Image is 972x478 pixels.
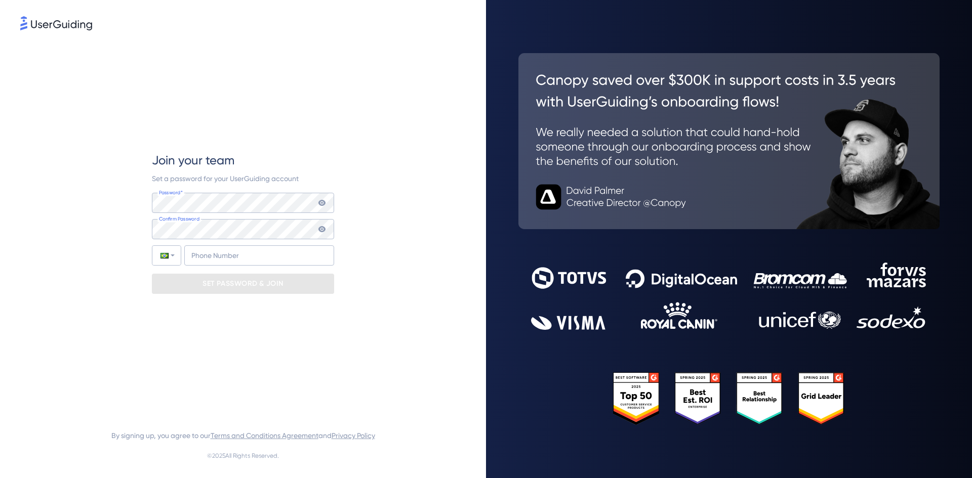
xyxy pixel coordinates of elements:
[518,53,940,229] img: 26c0aa7c25a843aed4baddd2b5e0fa68.svg
[152,175,299,183] span: Set a password for your UserGuiding account
[202,276,283,292] p: SET PASSWORD & JOIN
[152,246,181,265] div: Brazil: + 55
[531,263,927,330] img: 9302ce2ac39453076f5bc0f2f2ca889b.svg
[211,431,318,440] a: Terms and Conditions Agreement
[207,450,279,462] span: © 2025 All Rights Reserved.
[152,152,234,168] span: Join your team
[613,372,845,425] img: 25303e33045975176eb484905ab012ff.svg
[20,16,92,30] img: 8faab4ba6bc7696a72372aa768b0286c.svg
[111,429,375,442] span: By signing up, you agree to our and
[184,245,334,266] input: Phone Number
[332,431,375,440] a: Privacy Policy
